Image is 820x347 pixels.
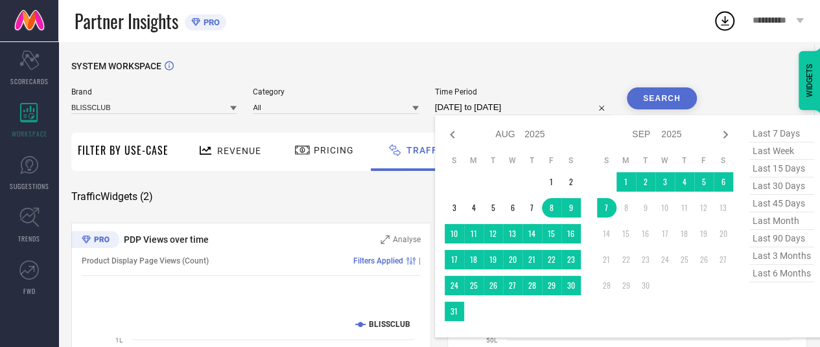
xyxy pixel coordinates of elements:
span: last month [749,212,814,230]
td: Sun Sep 14 2025 [597,224,616,243]
td: Sat Sep 27 2025 [714,250,733,269]
span: TRENDS [18,234,40,243]
td: Mon Sep 15 2025 [616,224,636,243]
th: Monday [464,155,484,166]
td: Thu Aug 07 2025 [522,198,542,218]
td: Sun Aug 17 2025 [445,250,464,269]
span: last 15 days [749,160,814,177]
td: Fri Sep 05 2025 [694,172,714,192]
td: Thu Sep 25 2025 [675,250,694,269]
td: Tue Sep 02 2025 [636,172,655,192]
td: Fri Sep 12 2025 [694,198,714,218]
span: last 6 months [749,265,814,282]
span: Time Period [435,87,611,96]
span: WORKSPACE [12,129,47,139]
td: Sun Aug 24 2025 [445,276,464,295]
td: Fri Aug 01 2025 [542,172,561,192]
td: Sat Sep 06 2025 [714,172,733,192]
th: Tuesday [484,155,503,166]
text: 1L [115,337,123,344]
span: last 90 days [749,230,814,247]
td: Sun Sep 28 2025 [597,276,616,295]
th: Sunday [445,155,464,166]
td: Sat Aug 23 2025 [561,250,581,269]
td: Wed Aug 06 2025 [503,198,522,218]
span: last 30 days [749,177,814,195]
td: Fri Sep 19 2025 [694,224,714,243]
td: Thu Aug 14 2025 [522,224,542,243]
td: Sat Aug 16 2025 [561,224,581,243]
th: Monday [616,155,636,166]
td: Tue Aug 12 2025 [484,224,503,243]
td: Mon Sep 22 2025 [616,250,636,269]
span: Traffic Widgets ( 2 ) [71,190,153,203]
td: Sat Sep 13 2025 [714,198,733,218]
span: Analyse [393,235,421,244]
input: Select time period [435,100,611,115]
td: Thu Aug 21 2025 [522,250,542,269]
th: Friday [542,155,561,166]
span: Filters Applied [353,256,403,265]
td: Tue Aug 19 2025 [484,250,503,269]
div: Next month [718,127,733,142]
td: Wed Aug 13 2025 [503,224,522,243]
th: Sunday [597,155,616,166]
span: last week [749,142,814,160]
span: Partner Insights [75,8,178,34]
span: last 3 months [749,247,814,265]
th: Thursday [675,155,694,166]
td: Sat Aug 30 2025 [561,276,581,295]
td: Mon Aug 18 2025 [464,250,484,269]
span: Pricing [314,145,354,155]
td: Wed Aug 20 2025 [503,250,522,269]
span: SCORECARDS [10,76,49,86]
span: last 45 days [749,195,814,212]
div: Open download list [713,9,736,32]
span: Traffic [406,145,447,155]
td: Mon Aug 11 2025 [464,224,484,243]
td: Fri Aug 29 2025 [542,276,561,295]
td: Sat Aug 09 2025 [561,198,581,218]
td: Sun Sep 21 2025 [597,250,616,269]
button: Search [627,87,697,109]
span: Product Display Page Views (Count) [82,256,209,265]
span: Revenue [217,146,261,156]
span: last 7 days [749,125,814,142]
td: Thu Sep 18 2025 [675,224,694,243]
span: | [419,256,421,265]
th: Saturday [714,155,733,166]
th: Wednesday [655,155,675,166]
span: PDP Views over time [124,234,209,245]
td: Mon Sep 29 2025 [616,276,636,295]
span: Filter By Use-Case [78,142,169,158]
div: Previous month [445,127,460,142]
td: Tue Sep 23 2025 [636,250,655,269]
td: Wed Sep 17 2025 [655,224,675,243]
span: FWD [23,286,36,296]
td: Sun Aug 10 2025 [445,224,464,243]
td: Fri Aug 15 2025 [542,224,561,243]
td: Tue Sep 30 2025 [636,276,655,295]
td: Mon Sep 08 2025 [616,198,636,218]
td: Wed Sep 10 2025 [655,198,675,218]
td: Tue Sep 09 2025 [636,198,655,218]
td: Thu Aug 28 2025 [522,276,542,295]
td: Sun Aug 03 2025 [445,198,464,218]
div: Premium [71,231,119,251]
th: Wednesday [503,155,522,166]
span: SYSTEM WORKSPACE [71,61,161,71]
td: Fri Aug 08 2025 [542,198,561,218]
td: Mon Sep 01 2025 [616,172,636,192]
td: Thu Sep 11 2025 [675,198,694,218]
td: Thu Sep 04 2025 [675,172,694,192]
td: Tue Sep 16 2025 [636,224,655,243]
td: Sat Aug 02 2025 [561,172,581,192]
td: Sun Sep 07 2025 [597,198,616,218]
th: Tuesday [636,155,655,166]
td: Sun Aug 31 2025 [445,302,464,321]
td: Fri Sep 26 2025 [694,250,714,269]
td: Wed Aug 27 2025 [503,276,522,295]
td: Tue Aug 05 2025 [484,198,503,218]
span: Brand [71,87,237,96]
text: BLISSCLUB [369,320,410,329]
